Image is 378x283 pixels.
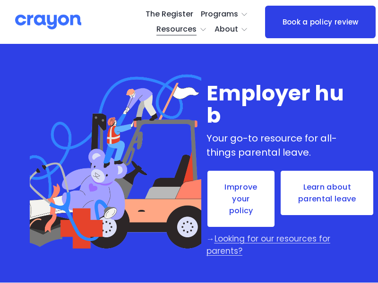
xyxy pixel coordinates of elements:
[201,7,249,22] a: folder dropdown
[206,233,215,244] span: →
[265,6,376,38] a: Book a policy review
[206,233,330,256] a: Looking for our resources for parents?
[206,170,276,228] a: Improve your policy
[280,170,374,216] a: Learn about parental leave
[156,22,207,37] a: folder dropdown
[201,8,238,21] span: Programs
[146,7,193,22] a: The Register
[206,82,348,127] h1: Employer hub
[156,23,197,36] span: Resources
[215,23,238,36] span: About
[15,14,81,30] img: Crayon
[215,22,249,37] a: folder dropdown
[206,132,348,160] p: Your go-to resource for all-things parental leave.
